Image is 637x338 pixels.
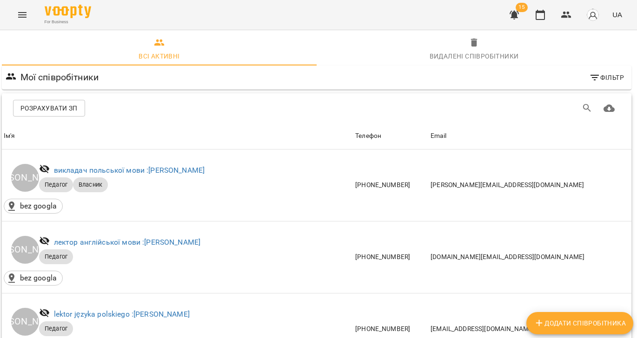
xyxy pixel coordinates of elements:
td: [PHONE_NUMBER] [353,149,429,221]
div: [PERSON_NAME] [11,236,39,264]
span: For Business [45,19,91,25]
span: UA [612,10,622,19]
span: Власник [73,181,108,189]
a: lektor języka polskiego :[PERSON_NAME] [54,310,190,318]
div: [PERSON_NAME] [11,308,39,336]
button: Завантажити CSV [598,97,620,119]
span: Ім'я [4,130,352,142]
div: Sort [4,130,15,142]
span: Телефон [355,130,427,142]
span: Педагог [39,253,73,261]
img: avatar_s.png [586,8,599,21]
div: [PERSON_NAME] [11,164,39,192]
button: Пошук [576,97,598,119]
img: Voopty Logo [45,5,91,18]
p: bez googla [20,273,57,284]
div: Sort [355,130,381,142]
h6: Мої співробітники [20,70,99,84]
span: Педагог [39,325,73,333]
div: Телефон [355,130,381,142]
a: викладач польської мови :[PERSON_NAME] [54,166,205,175]
td: [DOMAIN_NAME][EMAIL_ADDRESS][DOMAIN_NAME] [429,221,631,293]
td: [PERSON_NAME][EMAIL_ADDRESS][DOMAIN_NAME] [429,149,631,221]
span: Додати співробітника [534,318,626,329]
span: Педагог [39,181,73,189]
a: лектор англійської мови :[PERSON_NAME] [54,238,201,247]
span: Фільтр [589,72,624,83]
p: bez googla [20,201,57,212]
span: Розрахувати ЗП [20,103,78,114]
td: [PHONE_NUMBER] [353,221,429,293]
button: UA [609,6,626,23]
div: Всі активні [139,51,179,62]
button: Фільтр [585,69,628,86]
div: bez googla () [4,199,63,214]
div: Email [431,130,446,142]
span: Email [431,130,630,142]
button: Menu [11,4,33,26]
button: Розрахувати ЗП [13,100,85,117]
div: Видалені cпівробітники [430,51,519,62]
div: Table Toolbar [2,93,631,123]
span: 15 [516,3,528,12]
div: Sort [431,130,446,142]
button: Додати співробітника [526,312,633,334]
div: Ім'я [4,130,15,142]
